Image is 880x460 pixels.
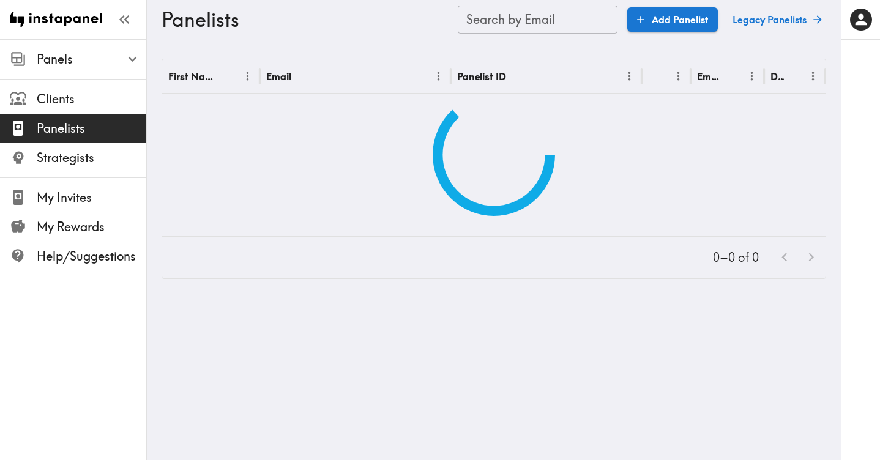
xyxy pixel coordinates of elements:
h3: Panelists [162,8,448,31]
button: Sort [507,67,526,86]
button: Sort [293,67,311,86]
span: Help/Suggestions [37,248,146,265]
button: Menu [804,67,822,86]
p: 0–0 of 0 [713,249,759,266]
button: Sort [220,67,239,86]
button: Menu [238,67,257,86]
div: Role [648,70,649,83]
span: Strategists [37,149,146,166]
a: Legacy Panelists [728,7,826,32]
button: Menu [620,67,639,86]
button: Sort [785,67,804,86]
span: My Rewards [37,218,146,236]
div: First Name [168,70,218,83]
div: Deleted [770,70,784,83]
button: Sort [724,67,743,86]
button: Sort [651,67,669,86]
button: Menu [669,67,688,86]
span: Clients [37,91,146,108]
div: Panelist ID [457,70,506,83]
button: Menu [429,67,448,86]
div: Email [266,70,291,83]
span: Panelists [37,120,146,137]
button: Menu [742,67,761,86]
div: Email Verified [697,70,723,83]
span: Panels [37,51,146,68]
a: Add Panelist [627,7,718,32]
span: My Invites [37,189,146,206]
